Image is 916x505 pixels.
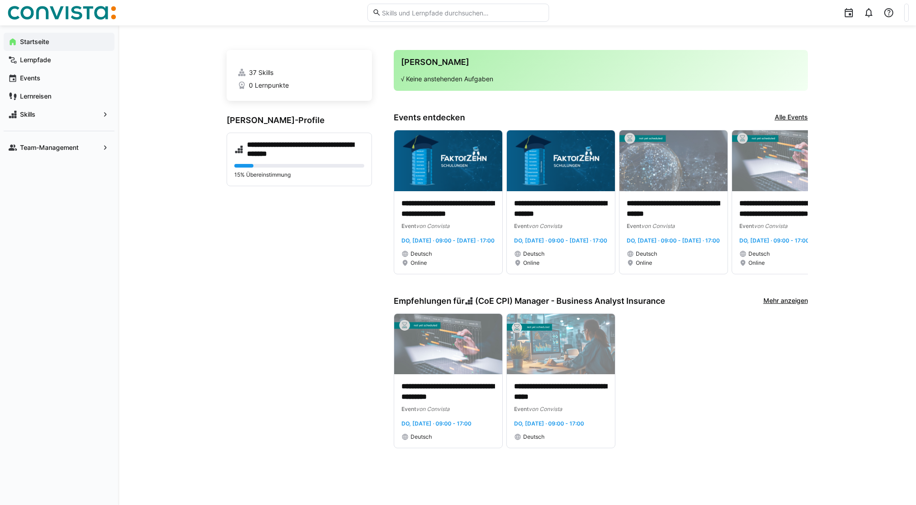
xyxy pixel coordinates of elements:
span: Deutsch [411,433,432,441]
span: Deutsch [636,250,657,257]
span: Event [627,223,641,229]
span: Deutsch [523,433,545,441]
img: image [732,130,840,191]
span: Deutsch [523,250,545,257]
span: Event [401,406,416,412]
a: Mehr anzeigen [763,296,808,306]
h3: [PERSON_NAME] [401,57,801,67]
span: Event [401,223,416,229]
span: von Convista [416,223,450,229]
a: Alle Events [775,113,808,123]
span: Online [523,259,540,267]
img: image [619,130,728,191]
span: Online [636,259,652,267]
h3: Events entdecken [394,113,465,123]
span: von Convista [754,223,787,229]
span: Online [411,259,427,267]
span: Do, [DATE] · 09:00 - [DATE] · 17:00 [627,237,720,244]
h3: Empfehlungen für [394,296,666,306]
img: image [394,130,502,191]
p: √ Keine anstehenden Aufgaben [401,74,801,84]
span: 0 Lernpunkte [249,81,289,90]
span: 37 Skills [249,68,273,77]
span: Event [739,223,754,229]
span: Event [514,223,529,229]
span: Deutsch [748,250,770,257]
span: Do, [DATE] · 09:00 - 17:00 [514,420,584,427]
img: image [507,314,615,375]
span: Deutsch [411,250,432,257]
img: image [507,130,615,191]
span: Do, [DATE] · 09:00 - [DATE] · 17:00 [401,237,495,244]
span: Event [514,406,529,412]
p: 15% Übereinstimmung [234,171,364,178]
h3: [PERSON_NAME]-Profile [227,115,372,125]
a: 37 Skills [238,68,361,77]
span: von Convista [529,223,562,229]
span: von Convista [641,223,675,229]
span: Do, [DATE] · 09:00 - [DATE] · 17:00 [514,237,607,244]
span: Do, [DATE] · 09:00 - 17:00 [739,237,809,244]
span: Do, [DATE] · 09:00 - 17:00 [401,420,471,427]
img: image [394,314,502,375]
span: von Convista [416,406,450,412]
span: (CoE CPI) Manager - Business Analyst Insurance [475,296,665,306]
span: von Convista [529,406,562,412]
input: Skills und Lernpfade durchsuchen… [381,9,544,17]
span: Online [748,259,765,267]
